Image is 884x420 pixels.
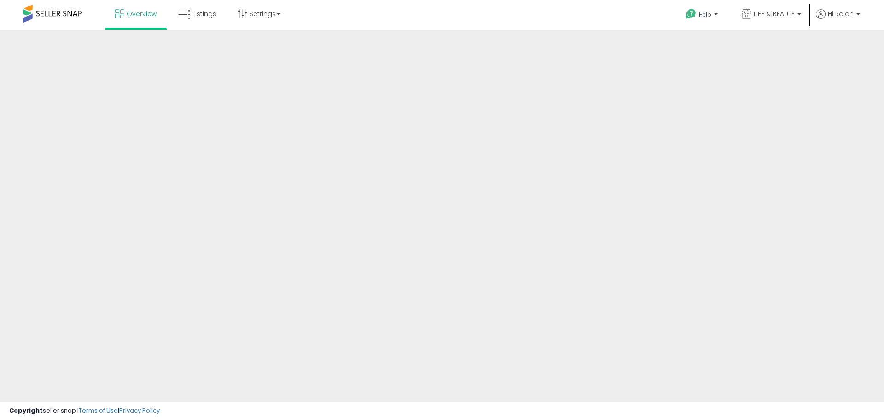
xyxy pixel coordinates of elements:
[119,406,160,415] a: Privacy Policy
[127,9,157,18] span: Overview
[79,406,118,415] a: Terms of Use
[828,9,854,18] span: Hi Rojan
[685,8,697,20] i: Get Help
[9,407,160,415] div: seller snap | |
[754,9,795,18] span: LIFE & BEAUTY
[678,1,727,30] a: Help
[9,406,43,415] strong: Copyright
[699,11,711,18] span: Help
[816,9,860,30] a: Hi Rojan
[192,9,216,18] span: Listings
